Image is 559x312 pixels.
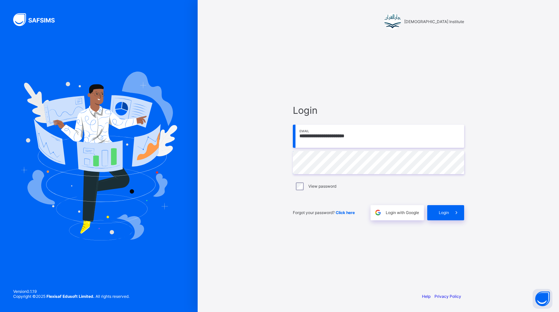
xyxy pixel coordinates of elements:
[20,72,177,240] img: Hero Image
[46,294,95,299] strong: Flexisaf Edusoft Limited.
[13,289,129,294] span: Version 0.1.19
[13,294,129,299] span: Copyright © 2025 All rights reserved.
[439,210,449,215] span: Login
[293,210,355,215] span: Forgot your password?
[308,184,336,189] label: View password
[434,294,461,299] a: Privacy Policy
[422,294,431,299] a: Help
[533,289,552,309] button: Open asap
[13,13,63,26] img: SAFSIMS Logo
[336,210,355,215] a: Click here
[374,209,382,216] img: google.396cfc9801f0270233282035f929180a.svg
[386,210,419,215] span: Login with Google
[293,105,464,116] span: Login
[404,19,464,24] span: [DEMOGRAPHIC_DATA] Institute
